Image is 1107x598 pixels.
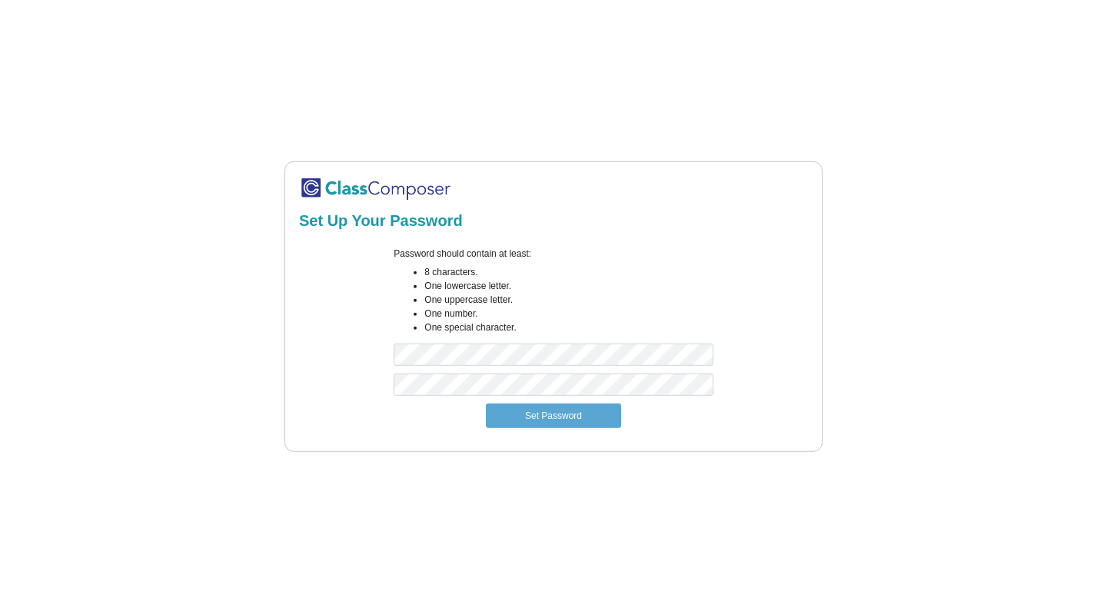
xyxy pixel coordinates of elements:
[424,265,713,279] li: 8 characters.
[424,321,713,334] li: One special character.
[424,279,713,293] li: One lowercase letter.
[394,247,531,261] label: Password should contain at least:
[424,307,713,321] li: One number.
[486,404,621,428] button: Set Password
[299,211,808,230] h2: Set Up Your Password
[424,293,713,307] li: One uppercase letter.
